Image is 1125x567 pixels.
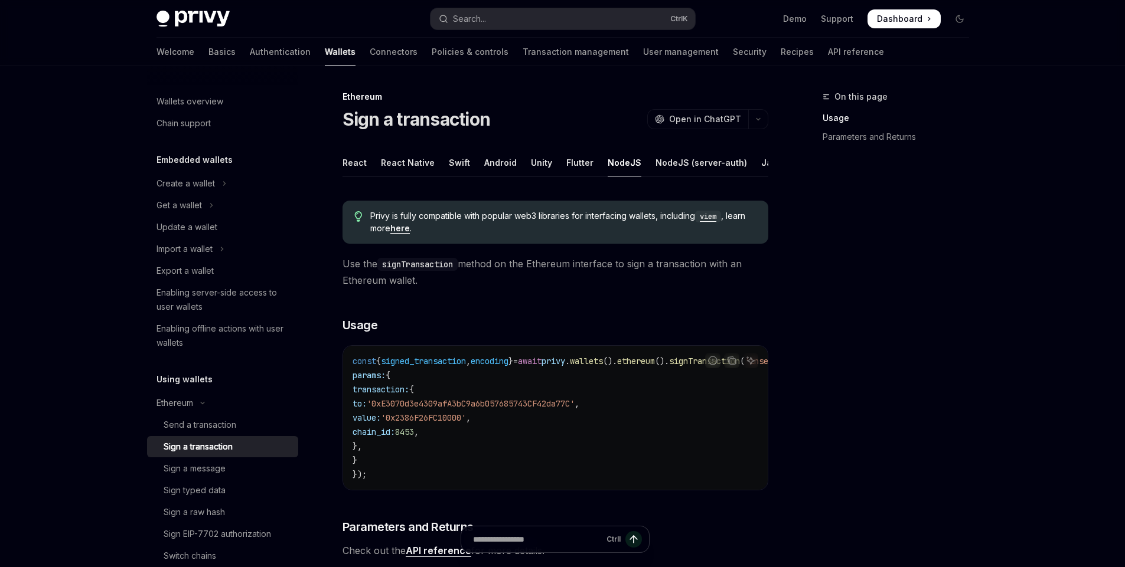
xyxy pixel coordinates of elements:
[431,8,695,30] button: Open search
[164,549,216,563] div: Switch chains
[466,356,471,366] span: ,
[695,211,721,222] code: viem
[484,149,517,176] div: Android
[376,356,381,366] span: {
[565,356,570,366] span: .
[164,483,226,497] div: Sign typed data
[655,356,669,366] span: ().
[743,353,758,368] button: Ask AI
[695,211,721,221] a: viem
[669,113,741,125] span: Open in ChatGPT
[156,116,211,130] div: Chain support
[353,469,367,480] span: });
[343,91,768,103] div: Ethereum
[164,418,236,432] div: Send a transaction
[156,242,213,256] div: Import a wallet
[518,356,542,366] span: await
[147,318,298,353] a: Enabling offline actions with user wallets
[781,38,814,66] a: Recipes
[343,317,378,333] span: Usage
[868,9,941,28] a: Dashboard
[156,220,217,234] div: Update a wallet
[147,414,298,435] a: Send a transaction
[156,38,194,66] a: Welcome
[156,372,213,386] h5: Using wallets
[147,282,298,317] a: Enabling server-side access to user wallets
[390,223,410,234] a: here
[367,398,575,409] span: '0xE3070d3e4309afA3bC9a6b057685743CF42da77C'
[147,195,298,216] button: Toggle Get a wallet section
[395,427,414,437] span: 8453
[381,356,466,366] span: signed_transaction
[147,502,298,523] a: Sign a raw hash
[164,505,225,519] div: Sign a raw hash
[508,356,513,366] span: }
[566,149,594,176] div: Flutter
[381,412,466,423] span: '0x2386F26FC10000'
[575,398,579,409] span: ,
[466,412,471,423] span: ,
[156,264,214,278] div: Export a wallet
[381,149,435,176] div: React Native
[823,127,979,146] a: Parameters and Returns
[353,455,357,466] span: }
[473,526,602,552] input: Ask a question...
[733,38,767,66] a: Security
[147,217,298,238] a: Update a wallet
[669,356,740,366] span: signTransaction
[354,211,363,222] svg: Tip
[625,531,642,548] button: Send message
[656,149,747,176] div: NodeJS (server-auth)
[513,356,518,366] span: =
[147,436,298,457] a: Sign a transaction
[783,13,807,25] a: Demo
[147,113,298,134] a: Chain support
[147,545,298,566] a: Switch chains
[523,38,629,66] a: Transaction management
[147,238,298,260] button: Toggle Import a wallet section
[761,149,782,176] div: Java
[147,260,298,281] a: Export a wallet
[386,370,390,381] span: {
[343,109,491,130] h1: Sign a transaction
[353,412,381,423] span: value:
[353,384,409,395] span: transaction:
[353,398,367,409] span: to:
[343,149,367,176] div: React
[147,91,298,112] a: Wallets overview
[343,519,474,535] span: Parameters and Returns
[156,94,223,109] div: Wallets overview
[156,322,291,350] div: Enabling offline actions with user wallets
[147,392,298,414] button: Toggle Ethereum section
[409,384,414,395] span: {
[325,38,356,66] a: Wallets
[828,38,884,66] a: API reference
[453,12,486,26] div: Search...
[156,176,215,191] div: Create a wallet
[531,149,552,176] div: Unity
[414,427,419,437] span: ,
[370,38,418,66] a: Connectors
[449,149,470,176] div: Swift
[156,153,233,167] h5: Embedded wallets
[147,523,298,545] a: Sign EIP-7702 authorization
[740,356,745,366] span: (
[432,38,508,66] a: Policies & controls
[603,356,617,366] span: ().
[877,13,922,25] span: Dashboard
[353,356,376,366] span: const
[250,38,311,66] a: Authentication
[608,149,641,176] div: NodeJS
[353,441,362,451] span: },
[834,90,888,104] span: On this page
[617,356,655,366] span: ethereum
[208,38,236,66] a: Basics
[164,527,271,541] div: Sign EIP-7702 authorization
[823,109,979,127] a: Usage
[370,210,756,234] span: Privy is fully compatible with popular web3 libraries for interfacing wallets, including , learn ...
[156,198,202,212] div: Get a wallet
[147,480,298,501] a: Sign typed data
[705,353,720,368] button: Report incorrect code
[156,396,193,410] div: Ethereum
[542,356,565,366] span: privy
